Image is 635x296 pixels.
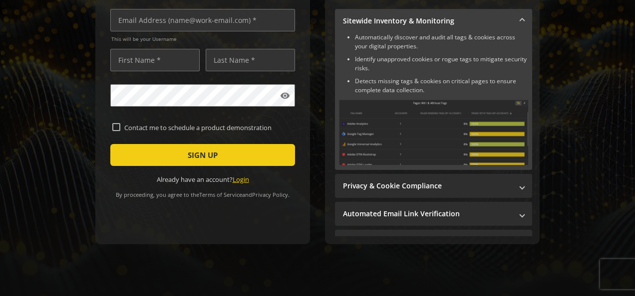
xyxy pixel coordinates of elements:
[110,184,295,198] div: By proceeding, you agree to the and .
[355,33,528,51] li: Automatically discover and audit all tags & cookies across your digital properties.
[343,209,512,219] mat-panel-title: Automated Email Link Verification
[335,174,532,198] mat-expansion-panel-header: Privacy & Cookie Compliance
[355,55,528,73] li: Identify unapproved cookies or rogue tags to mitigate security risks.
[335,202,532,226] mat-expansion-panel-header: Automated Email Link Verification
[199,191,242,198] a: Terms of Service
[343,16,512,26] mat-panel-title: Sitewide Inventory & Monitoring
[280,91,290,101] mat-icon: visibility
[343,181,512,191] mat-panel-title: Privacy & Cookie Compliance
[111,35,295,42] span: This will be your Username
[339,100,528,165] img: Sitewide Inventory & Monitoring
[335,230,532,254] mat-expansion-panel-header: Performance Monitoring with Web Vitals
[335,33,532,170] div: Sitewide Inventory & Monitoring
[233,175,249,184] a: Login
[110,144,295,166] button: SIGN UP
[110,175,295,184] div: Already have an account?
[188,146,218,164] span: SIGN UP
[206,49,295,71] input: Last Name *
[120,123,293,132] label: Contact me to schedule a product demonstration
[252,191,288,198] a: Privacy Policy
[335,9,532,33] mat-expansion-panel-header: Sitewide Inventory & Monitoring
[110,9,295,31] input: Email Address (name@work-email.com) *
[355,77,528,95] li: Detects missing tags & cookies on critical pages to ensure complete data collection.
[110,49,200,71] input: First Name *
